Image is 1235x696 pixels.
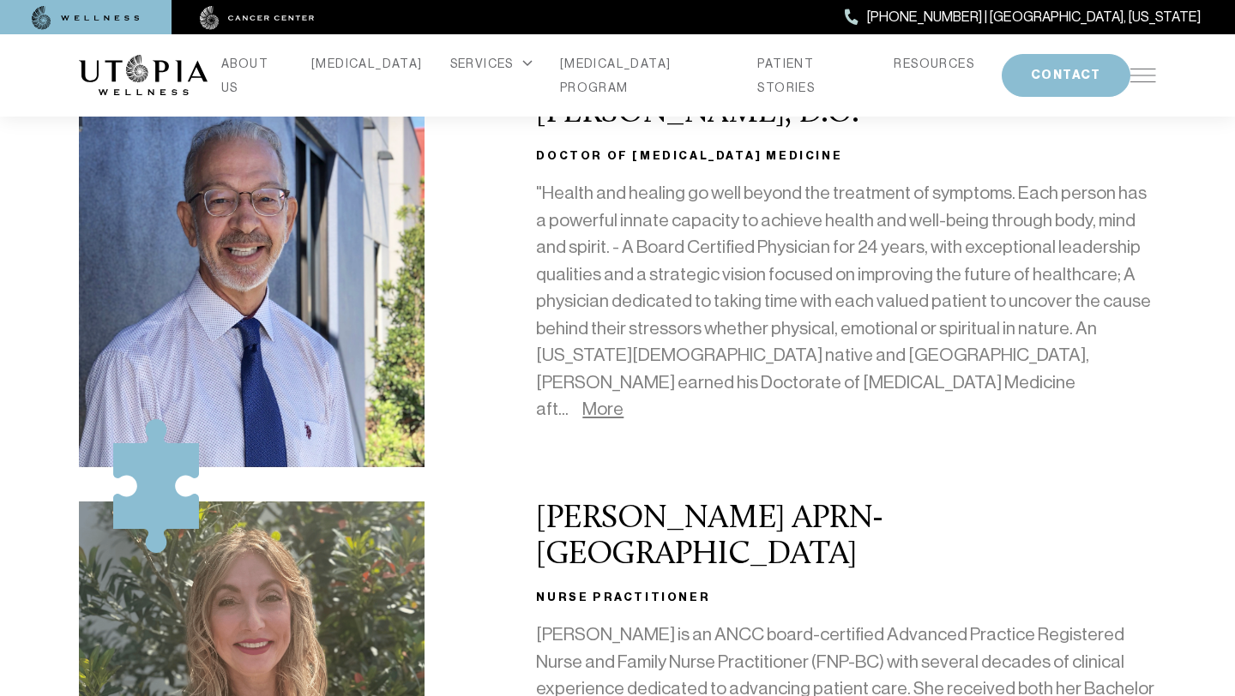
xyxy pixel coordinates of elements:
a: [MEDICAL_DATA] [311,51,423,75]
a: [MEDICAL_DATA] PROGRAM [560,51,731,99]
span: [PHONE_NUMBER] | [GEOGRAPHIC_DATA], [US_STATE] [867,6,1201,28]
button: CONTACT [1002,54,1130,97]
img: cancer center [200,6,315,30]
a: [PHONE_NUMBER] | [GEOGRAPHIC_DATA], [US_STATE] [845,6,1201,28]
h2: [PERSON_NAME] APRN- [GEOGRAPHIC_DATA] [536,501,1156,573]
img: logo [79,55,208,96]
a: ABOUT US [221,51,284,99]
p: "Health and healing go well beyond the treatment of symptoms. Each person has a powerful innate c... [536,180,1156,423]
img: wellness [32,6,140,30]
h3: Nurse Practitioner [536,587,1156,608]
a: RESOURCES [894,51,974,75]
a: PATIENT STORIES [757,51,866,99]
img: icon-hamburger [1130,69,1156,82]
img: Dr.%20Nelson-resized.jpg [79,66,425,467]
a: More [582,399,624,419]
img: icon [113,419,199,553]
h3: Doctor of [MEDICAL_DATA] Medicine [536,146,1156,166]
div: SERVICES [450,51,533,75]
